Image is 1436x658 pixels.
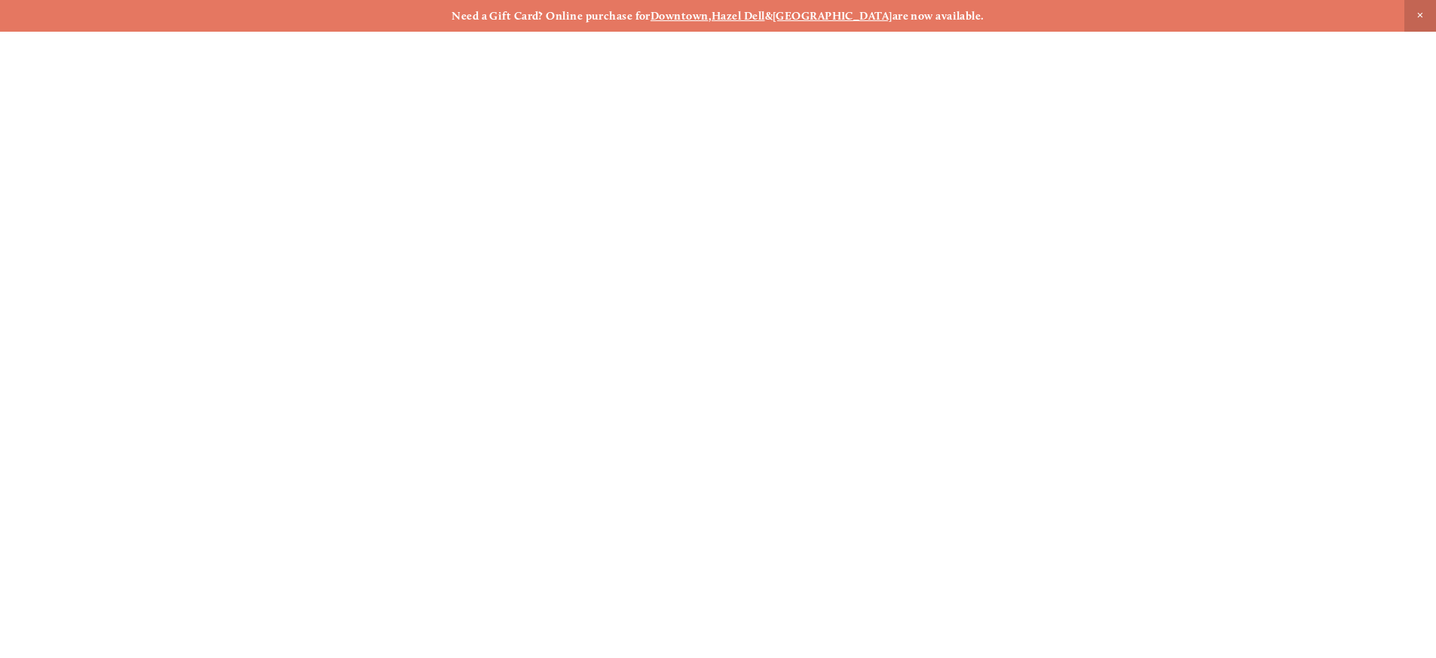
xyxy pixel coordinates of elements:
[452,9,651,23] strong: Need a Gift Card? Online purchase for
[712,9,765,23] a: Hazel Dell
[765,9,773,23] strong: &
[773,9,893,23] a: [GEOGRAPHIC_DATA]
[651,9,709,23] a: Downtown
[893,9,984,23] strong: are now available.
[709,9,712,23] strong: ,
